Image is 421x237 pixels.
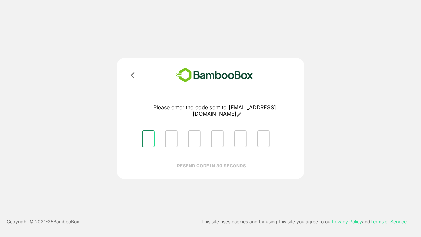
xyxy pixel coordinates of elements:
p: Please enter the code sent to [EMAIL_ADDRESS][DOMAIN_NAME] [137,104,292,117]
input: Please enter OTP character 3 [188,130,201,147]
input: Please enter OTP character 6 [257,130,270,147]
input: Please enter OTP character 4 [211,130,224,147]
p: Copyright © 2021- 25 BambooBox [7,218,79,225]
a: Terms of Service [370,219,407,224]
input: Please enter OTP character 1 [142,130,155,147]
input: Please enter OTP character 5 [234,130,247,147]
img: bamboobox [166,66,262,85]
a: Privacy Policy [332,219,362,224]
p: This site uses cookies and by using this site you agree to our and [201,218,407,225]
input: Please enter OTP character 2 [165,130,178,147]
